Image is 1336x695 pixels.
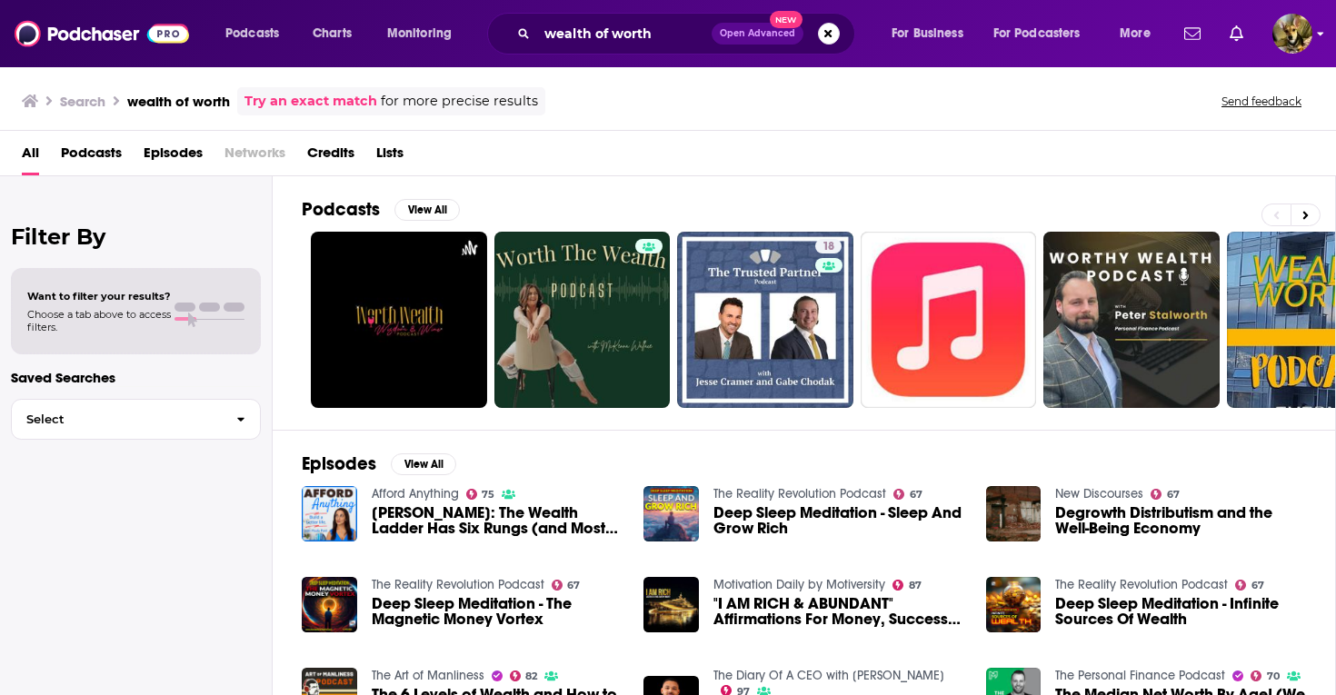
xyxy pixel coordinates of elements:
div: Search podcasts, credits, & more... [504,13,872,55]
span: 18 [823,238,834,256]
span: Open Advanced [720,29,795,38]
a: Episodes [144,138,203,175]
span: 67 [1251,581,1264,590]
img: "I AM RICH & ABUNDANT" Affirmations For Money, Success & Wealth - Listen Every Night! (8 HOURS) [643,577,699,632]
p: Saved Searches [11,369,261,386]
button: Open AdvancedNew [712,23,803,45]
a: Motivation Daily by Motiversity [713,577,885,592]
span: Networks [224,138,285,175]
span: 82 [525,672,537,680]
span: More [1120,21,1151,46]
span: 70 [1267,672,1280,680]
a: Show notifications dropdown [1222,18,1251,49]
span: 75 [482,491,494,499]
a: The Personal Finance Podcast [1055,668,1225,683]
img: Degrowth Distributism and the Well-Being Economy [986,486,1042,541]
a: Deep Sleep Meditation - Infinite Sources Of Wealth [1055,596,1306,627]
a: Nick Maggiulli: The Wealth Ladder Has Six Rungs (and Most People Never Climb Past Four) [372,505,623,536]
a: PodcastsView All [302,198,460,221]
a: 70 [1251,670,1280,681]
span: New [770,11,803,28]
h2: Filter By [11,223,261,250]
button: Show profile menu [1272,14,1312,54]
button: open menu [879,19,986,48]
a: Deep Sleep Meditation - Sleep And Grow Rich [713,505,964,536]
a: All [22,138,39,175]
span: Podcasts [225,21,279,46]
span: Monitoring [387,21,452,46]
a: Charts [301,19,363,48]
span: [PERSON_NAME]: The Wealth Ladder Has Six Rungs (and Most People Never Climb Past Four) [372,505,623,536]
a: 87 [892,580,922,591]
a: Deep Sleep Meditation - The Magnetic Money Vortex [372,596,623,627]
span: 67 [910,491,922,499]
a: 75 [466,489,495,500]
span: 67 [1167,491,1180,499]
span: For Podcasters [993,21,1081,46]
a: 67 [893,489,922,500]
button: Send feedback [1216,94,1307,109]
h3: wealth of worth [127,93,230,110]
span: for more precise results [381,91,538,112]
a: 18 [677,232,853,408]
button: Select [11,399,261,440]
a: 67 [1151,489,1180,500]
a: Degrowth Distributism and the Well-Being Economy [1055,505,1306,536]
span: Choose a tab above to access filters. [27,308,171,333]
a: Afford Anything [372,486,459,501]
img: Nick Maggiulli: The Wealth Ladder Has Six Rungs (and Most People Never Climb Past Four) [302,486,357,541]
img: User Profile [1272,14,1312,54]
a: Credits [307,138,354,175]
img: Deep Sleep Meditation - Sleep And Grow Rich [643,486,699,541]
span: Select [12,413,222,425]
span: 67 [567,581,580,590]
span: Logged in as SydneyDemo [1272,14,1312,54]
img: Deep Sleep Meditation - Infinite Sources Of Wealth [986,577,1042,632]
span: Charts [313,21,352,46]
button: View All [391,453,456,475]
button: View All [394,199,460,221]
h2: Podcasts [302,198,380,221]
span: 87 [909,581,922,590]
a: 67 [552,580,581,591]
button: open menu [213,19,303,48]
h3: Search [60,93,105,110]
a: Lists [376,138,404,175]
a: 18 [815,239,842,253]
a: The Reality Revolution Podcast [372,577,544,592]
button: open menu [374,19,475,48]
a: 82 [510,670,538,681]
img: Podchaser - Follow, Share and Rate Podcasts [15,16,189,51]
a: Try an exact match [244,91,377,112]
a: The Diary Of A CEO with Steven Bartlett [713,668,944,683]
button: open menu [1107,19,1173,48]
button: open menu [982,19,1107,48]
a: The Art of Manliness [372,668,484,683]
a: New Discourses [1055,486,1143,501]
img: Deep Sleep Meditation - The Magnetic Money Vortex [302,577,357,632]
a: Podcasts [61,138,122,175]
a: The Reality Revolution Podcast [713,486,886,501]
span: "I AM RICH & ABUNDANT" Affirmations For Money, Success & Wealth - Listen Every Night! (8 HOURS) [713,596,964,627]
a: The Reality Revolution Podcast [1055,577,1228,592]
h2: Episodes [302,452,376,475]
a: 67 [1235,580,1264,591]
span: Want to filter your results? [27,290,171,303]
a: Show notifications dropdown [1177,18,1208,49]
a: EpisodesView All [302,452,456,475]
input: Search podcasts, credits, & more... [537,19,712,48]
span: For Business [892,21,963,46]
